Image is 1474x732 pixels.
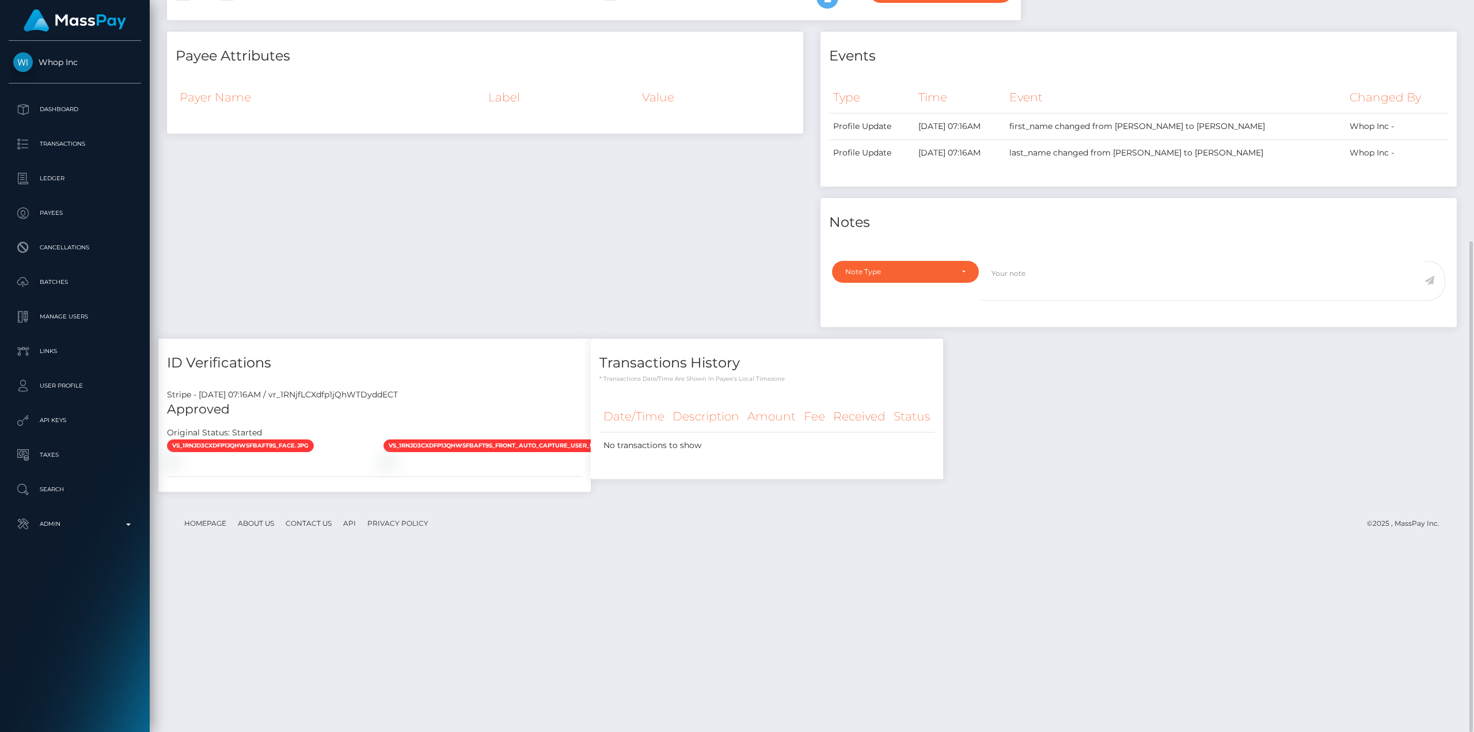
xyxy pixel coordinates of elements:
img: vr_1RNjfLCXdfp1jQhWTDyddECTfile_1RNjfFCXdfp1jQhWZKSmTUE9 [167,457,176,466]
a: Taxes [9,441,141,469]
td: first_name changed from [PERSON_NAME] to [PERSON_NAME] [1005,113,1346,140]
th: Changed By [1346,82,1448,113]
a: Dashboard [9,95,141,124]
p: Taxes [13,446,136,464]
span: vs_1RNjd3CXdfp1jQhWsfBAFT9s_front_auto_capture_user_upload.jpg [383,439,635,452]
p: Ledger [13,170,136,187]
p: Admin [13,515,136,533]
h4: ID Verifications [167,353,582,373]
td: No transactions to show [599,433,934,459]
a: API [339,514,360,532]
img: vr_1RNjfLCXdfp1jQhWTDyddECTfile_1RNjeZCXdfp1jQhWOiW4oOFp [383,457,393,466]
h4: Transactions History [599,353,934,373]
td: [DATE] 07:16AM [914,113,1005,140]
img: Whop Inc [13,52,33,72]
th: Received [829,401,890,433]
a: Links [9,337,141,366]
th: Payer Name [176,82,484,113]
a: API Keys [9,406,141,435]
td: Profile Update [829,113,914,140]
a: Batches [9,268,141,297]
p: Dashboard [13,101,136,118]
th: Status [890,401,934,433]
h4: Notes [829,213,1448,233]
a: Transactions [9,130,141,158]
h4: Events [829,46,1448,66]
p: Transactions [13,135,136,153]
td: last_name changed from [PERSON_NAME] to [PERSON_NAME] [1005,140,1346,166]
a: Search [9,475,141,504]
th: Time [914,82,1005,113]
a: Ledger [9,164,141,193]
a: Privacy Policy [363,514,433,532]
td: [DATE] 07:16AM [914,140,1005,166]
th: Description [668,401,743,433]
td: Whop Inc - [1346,140,1448,166]
td: Profile Update [829,140,914,166]
th: Fee [800,401,829,433]
button: Note Type [832,261,979,283]
a: Admin [9,510,141,538]
p: Search [13,481,136,498]
img: MassPay Logo [24,9,126,32]
a: Manage Users [9,302,141,331]
th: Value [638,82,795,113]
p: User Profile [13,377,136,395]
div: Note Type [845,267,952,276]
span: Whop Inc [9,57,141,67]
h4: Payee Attributes [176,46,795,66]
th: Amount [743,401,800,433]
a: Cancellations [9,233,141,262]
div: © 2025 , MassPay Inc. [1367,517,1448,530]
div: Stripe - [DATE] 07:16AM / vr_1RNjfLCXdfp1jQhWTDyddECT [158,389,591,401]
th: Date/Time [599,401,668,433]
th: Event [1005,82,1346,113]
td: Whop Inc - [1346,113,1448,140]
a: Payees [9,199,141,227]
span: vs_1RNjd3CXdfp1jQhWsfBAFT9s_face.jpg [167,439,314,452]
p: Manage Users [13,308,136,325]
p: Links [13,343,136,360]
p: * Transactions date/time are shown in payee's local timezone [599,374,934,383]
p: Batches [13,274,136,291]
a: Contact Us [281,514,336,532]
a: About Us [233,514,279,532]
a: User Profile [9,371,141,400]
p: Cancellations [13,239,136,256]
h7: Original Status: Started [167,427,262,438]
th: Type [829,82,914,113]
p: Payees [13,204,136,222]
a: Homepage [180,514,231,532]
th: Label [484,82,639,113]
p: API Keys [13,412,136,429]
h5: Approved [167,401,582,419]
